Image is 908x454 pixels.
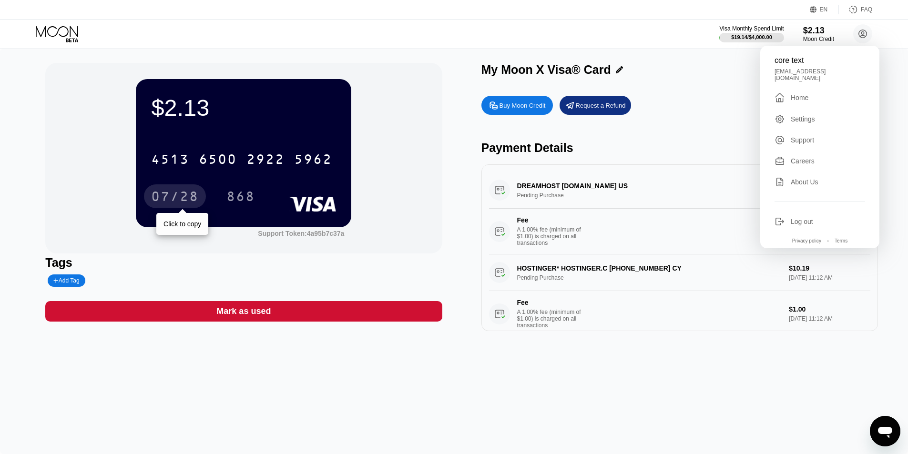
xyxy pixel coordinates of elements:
div: Terms [835,238,847,243]
div: 868 [226,190,255,205]
div: Privacy policy [792,238,821,243]
div: Visa Monthly Spend Limit$19.14/$4,000.00 [719,25,784,42]
div: 6500 [199,153,237,168]
div: Support [791,136,814,144]
div: Mark as used [216,306,271,317]
div: 868 [219,184,262,208]
div: core text [775,56,865,65]
div: FeeA 1.00% fee (minimum of $1.00) is charged on all transactions$1.00[DATE] 12:54 PM [489,209,870,254]
div: $1.00 [789,305,870,313]
div: Visa Monthly Spend Limit [719,25,784,32]
div: [DATE] 11:12 AM [789,315,870,322]
div: 07/28 [144,184,206,208]
div: Buy Moon Credit [481,96,553,115]
div: Fee [517,216,584,224]
div: Support Token: 4a95b7c37a [258,230,344,237]
div: 07/28 [151,190,199,205]
div: Request a Refund [560,96,631,115]
div: FAQ [839,5,872,14]
div: Settings [791,115,815,123]
div: Home [775,92,865,103]
div: A 1.00% fee (minimum of $1.00) is charged on all transactions [517,309,589,329]
div: Moon Credit [803,36,834,42]
div: Careers [775,156,865,166]
div:  [775,92,785,103]
div: Log out [791,218,813,225]
div: Mark as used [45,301,442,322]
div: Tags [45,256,442,270]
div: Support Token:4a95b7c37a [258,230,344,237]
div: Buy Moon Credit [500,101,546,110]
div: Add Tag [53,277,79,284]
div: A 1.00% fee (minimum of $1.00) is charged on all transactions [517,226,589,246]
div: EN [810,5,839,14]
div: Click to copy [163,220,201,228]
div: Settings [775,114,865,124]
div: About Us [791,178,818,186]
iframe: Button to launch messaging window [870,416,900,446]
div: 2922 [246,153,285,168]
div: $2.13 [803,26,834,36]
div: My Moon X Visa® Card [481,63,611,77]
div: Add Tag [48,274,85,287]
div: Support [775,135,865,145]
div: About Us [775,177,865,187]
div: Home [791,94,808,101]
div: Payment Details [481,141,878,155]
div: 4513 [151,153,189,168]
div: Careers [791,157,815,165]
div: FAQ [861,6,872,13]
div: Log out [775,216,865,227]
div: Fee [517,299,584,306]
div: FeeA 1.00% fee (minimum of $1.00) is charged on all transactions$1.00[DATE] 11:12 AM [489,291,870,337]
div: 4513650029225962 [145,147,338,171]
div: [EMAIL_ADDRESS][DOMAIN_NAME] [775,68,865,81]
div: $2.13 [151,94,336,121]
div: $19.14 / $4,000.00 [731,34,772,40]
div: 5962 [294,153,332,168]
div: $2.13Moon Credit [803,26,834,42]
div: EN [820,6,828,13]
div: Request a Refund [576,101,626,110]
